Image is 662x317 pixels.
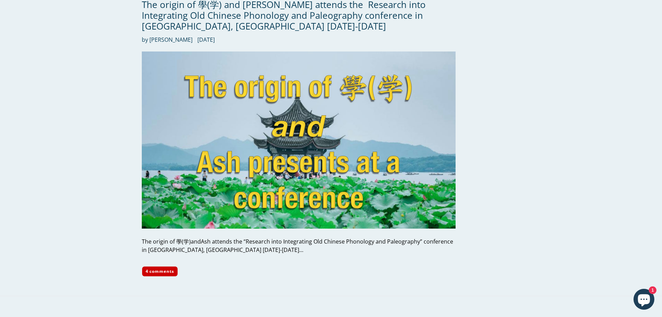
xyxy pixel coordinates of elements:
[631,289,656,311] inbox-online-store-chat: Shopify online store chat
[142,35,193,44] span: by [PERSON_NAME]
[142,237,456,254] div: The origin of 學(学)andAsh attends the “Research into Integrating Old Chinese Phonology and Paleogr...
[142,266,178,277] a: 4 comments
[142,51,456,228] img: The origin of 學(学) and Dr. Ash attends the Research into Integrating Old Chinese Phonology and Pa...
[197,36,215,43] time: [DATE]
